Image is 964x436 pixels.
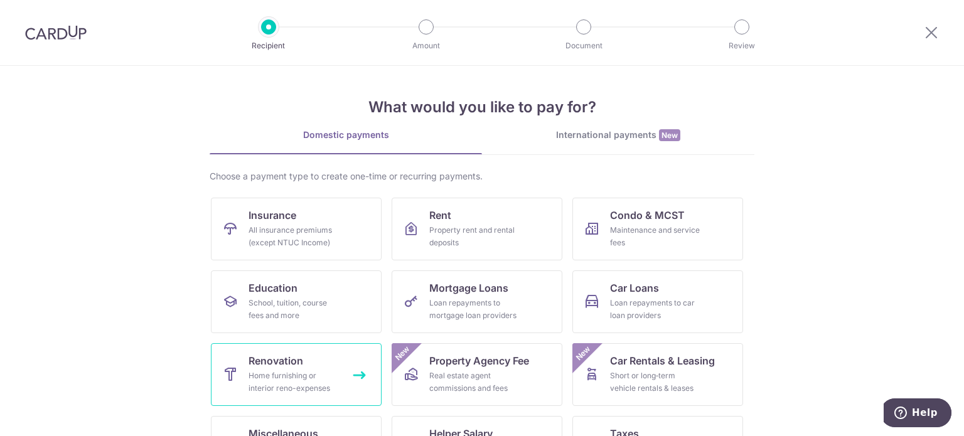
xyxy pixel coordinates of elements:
[610,353,715,368] span: Car Rentals & Leasing
[482,129,754,142] div: International payments
[429,370,520,395] div: Real estate agent commissions and fees
[249,280,297,295] span: Education
[28,9,54,20] span: Help
[392,198,562,260] a: RentProperty rent and rental deposits
[572,198,743,260] a: Condo & MCSTMaintenance and service fees
[222,40,315,52] p: Recipient
[392,343,562,406] a: Property Agency FeeReal estate agent commissions and feesNew
[610,208,685,223] span: Condo & MCST
[380,40,473,52] p: Amount
[210,96,754,119] h4: What would you like to pay for?
[695,40,788,52] p: Review
[210,170,754,183] div: Choose a payment type to create one-time or recurring payments.
[429,208,451,223] span: Rent
[429,224,520,249] div: Property rent and rental deposits
[211,343,382,406] a: RenovationHome furnishing or interior reno-expenses
[610,297,700,322] div: Loan repayments to car loan providers
[392,270,562,333] a: Mortgage LoansLoan repayments to mortgage loan providers
[429,353,529,368] span: Property Agency Fee
[210,129,482,141] div: Domestic payments
[249,370,339,395] div: Home furnishing or interior reno-expenses
[610,280,659,295] span: Car Loans
[211,270,382,333] a: EducationSchool, tuition, course fees and more
[249,353,303,368] span: Renovation
[25,25,87,40] img: CardUp
[659,129,680,141] span: New
[884,398,951,430] iframe: Opens a widget where you can find more information
[610,224,700,249] div: Maintenance and service fees
[537,40,630,52] p: Document
[573,343,594,364] span: New
[572,270,743,333] a: Car LoansLoan repayments to car loan providers
[249,208,296,223] span: Insurance
[249,224,339,249] div: All insurance premiums (except NTUC Income)
[429,297,520,322] div: Loan repayments to mortgage loan providers
[392,343,413,364] span: New
[610,370,700,395] div: Short or long‑term vehicle rentals & leases
[249,297,339,322] div: School, tuition, course fees and more
[429,280,508,295] span: Mortgage Loans
[572,343,743,406] a: Car Rentals & LeasingShort or long‑term vehicle rentals & leasesNew
[211,198,382,260] a: InsuranceAll insurance premiums (except NTUC Income)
